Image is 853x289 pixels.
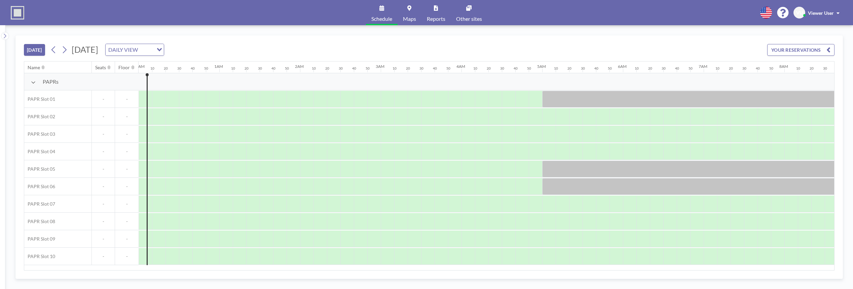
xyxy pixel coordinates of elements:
[295,64,304,69] div: 2AM
[403,16,416,22] span: Maps
[767,44,835,56] button: YOUR RESERVATIONS
[427,16,445,22] span: Reports
[92,131,115,137] span: -
[191,66,195,71] div: 40
[635,66,639,71] div: 10
[134,64,145,69] div: 12AM
[446,66,450,71] div: 50
[92,114,115,120] span: -
[115,166,139,172] span: -
[514,66,518,71] div: 40
[258,66,262,71] div: 30
[95,65,106,71] div: Seats
[115,131,139,137] span: -
[456,16,482,22] span: Other sites
[554,66,558,71] div: 10
[43,78,59,85] span: PAPRs
[366,66,370,71] div: 50
[371,16,392,22] span: Schedule
[339,66,343,71] div: 30
[648,66,652,71] div: 20
[24,96,55,102] span: PAPR Slot 01
[72,44,98,54] span: [DATE]
[352,66,356,71] div: 40
[92,96,115,102] span: -
[115,253,139,259] span: -
[24,44,45,56] button: [DATE]
[527,66,531,71] div: 50
[675,66,679,71] div: 40
[245,66,249,71] div: 20
[312,66,316,71] div: 10
[177,66,181,71] div: 30
[500,66,504,71] div: 30
[118,65,130,71] div: Floor
[115,236,139,242] span: -
[115,96,139,102] span: -
[24,166,55,172] span: PAPR Slot 05
[115,218,139,224] span: -
[24,149,55,155] span: PAPR Slot 04
[231,66,235,71] div: 10
[24,218,55,224] span: PAPR Slot 08
[92,253,115,259] span: -
[92,218,115,224] span: -
[11,6,24,19] img: organization-logo
[376,64,384,69] div: 3AM
[92,236,115,242] span: -
[24,201,55,207] span: PAPR Slot 07
[24,131,55,137] span: PAPR Slot 03
[715,66,719,71] div: 10
[594,66,598,71] div: 40
[285,66,289,71] div: 50
[393,66,397,71] div: 10
[456,64,465,69] div: 4AM
[699,64,707,69] div: 7AM
[537,64,546,69] div: 5AM
[729,66,733,71] div: 20
[24,253,55,259] span: PAPR Slot 10
[487,66,491,71] div: 20
[271,66,275,71] div: 40
[24,114,55,120] span: PAPR Slot 02
[810,66,814,71] div: 20
[92,183,115,190] span: -
[204,66,208,71] div: 50
[808,10,834,16] span: Viewer User
[24,236,55,242] span: PAPR Slot 09
[325,66,329,71] div: 20
[433,66,437,71] div: 40
[769,66,773,71] div: 50
[140,45,153,54] input: Search for option
[796,10,803,16] span: VU
[164,66,168,71] div: 20
[823,66,827,71] div: 30
[756,66,760,71] div: 40
[742,66,746,71] div: 30
[106,44,164,55] div: Search for option
[24,183,55,190] span: PAPR Slot 06
[581,66,585,71] div: 30
[406,66,410,71] div: 20
[92,166,115,172] span: -
[115,183,139,190] span: -
[214,64,223,69] div: 1AM
[115,114,139,120] span: -
[618,64,627,69] div: 6AM
[662,66,666,71] div: 30
[473,66,477,71] div: 10
[567,66,571,71] div: 20
[92,201,115,207] span: -
[92,149,115,155] span: -
[419,66,423,71] div: 30
[150,66,154,71] div: 10
[28,65,40,71] div: Name
[608,66,612,71] div: 50
[115,201,139,207] span: -
[779,64,788,69] div: 8AM
[689,66,693,71] div: 50
[107,45,139,54] span: DAILY VIEW
[115,149,139,155] span: -
[796,66,800,71] div: 10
